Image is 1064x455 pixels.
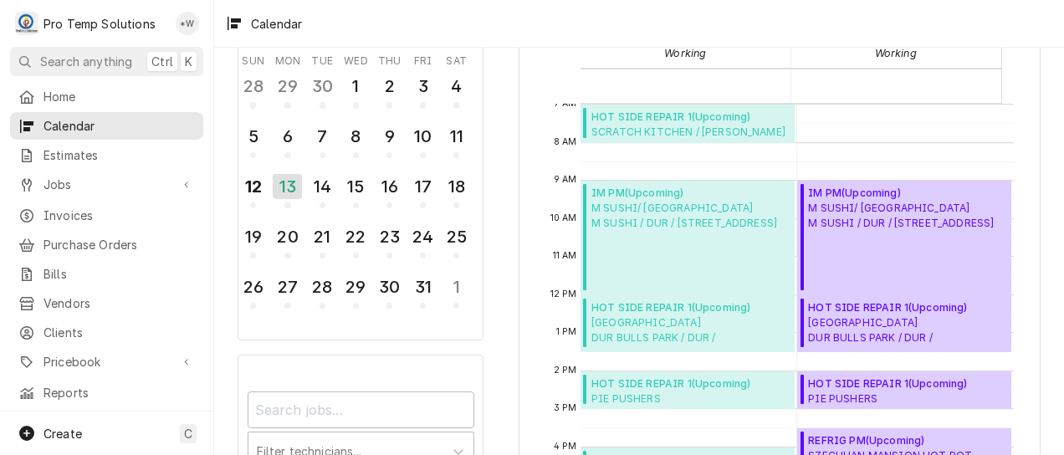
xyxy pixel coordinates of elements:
div: IM PM(Upcoming)M SUSHI/ [GEOGRAPHIC_DATA]M SUSHI / DUR / [STREET_ADDRESS] [797,181,1012,295]
span: Purchase Orders [43,236,195,253]
div: 5 [240,124,266,149]
span: 9 AM [550,173,581,187]
div: 1 [343,74,369,99]
span: Invoices [43,207,195,224]
span: C [184,425,192,442]
div: HOT SIDE REPAIR 1(Upcoming)SCRATCH KITCHEN / [PERSON_NAME]SCRATCH / [PERSON_NAME] / [STREET_ADDRESS] [581,105,795,143]
div: [Service] IM PM M SUSHI/ DURHAM M SUSHI / DUR / 311 Holland St, Durham, NC 27701 ID: 101325-01IMP... [797,181,1012,295]
div: 8 [343,124,369,149]
div: 24 [410,224,436,249]
div: IM PM(Upcoming)M SUSHI/ [GEOGRAPHIC_DATA]M SUSHI / DUR / [STREET_ADDRESS] [581,181,795,295]
span: 3 PM [550,401,581,415]
span: Bills [43,265,195,283]
div: 30 [309,74,335,99]
span: Home [43,88,195,105]
span: HOT SIDE REPAIR 1 ( Upcoming ) [591,376,790,391]
th: Wednesday [339,49,372,69]
a: Go to Pricebook [10,348,203,376]
div: 1 [443,274,469,299]
div: 15 [343,174,369,199]
th: Saturday [440,49,473,69]
span: [GEOGRAPHIC_DATA] DUR BULLS PARK / DUR / [STREET_ADDRESS][PERSON_NAME] [808,315,1006,347]
div: 7 [309,124,335,149]
em: Working [664,47,706,59]
div: HOT SIDE REPAIR 1(Upcoming)PIE PUSHERSPIE PUSHERS/ DUR- MAIN ST / [STREET_ADDRESS] [581,371,795,410]
input: Search jobs... [248,391,474,428]
span: Pricebook [43,353,170,371]
div: 3 [410,74,436,99]
div: Pro Temp Solutions [43,15,156,33]
div: [Service] HOT SIDE REPAIR 1 DURHAM BULLS PARK DUR BULLS PARK / DUR / 409 Blackwell St, Durham, NC... [581,295,795,352]
span: 1 PM [552,325,581,339]
a: Invoices [10,202,203,229]
span: SCRATCH KITCHEN / [PERSON_NAME] SCRATCH / [PERSON_NAME] / [STREET_ADDRESS] [591,125,790,138]
span: HOT SIDE REPAIR 1 ( Upcoming ) [591,300,790,315]
span: 10 AM [546,212,581,225]
a: Vendors [10,289,203,317]
th: Sunday [237,49,270,69]
span: 2 PM [550,364,581,377]
span: 12 PM [546,288,581,301]
span: M SUSHI/ [GEOGRAPHIC_DATA] M SUSHI / DUR / [STREET_ADDRESS] [591,201,777,231]
em: Working [875,47,917,59]
div: 27 [274,274,300,299]
span: 7 AM [550,97,581,110]
span: Reports [43,384,195,401]
span: PIE PUSHERS PIE PUSHERS/ DUR- MAIN ST / [STREET_ADDRESS] [808,391,1006,405]
span: Jobs [43,176,170,193]
div: 30 [376,274,402,299]
span: IM PM ( Upcoming ) [591,186,777,201]
div: 16 [376,174,402,199]
span: Ctrl [151,53,173,70]
span: HOT SIDE REPAIR 1 ( Upcoming ) [808,300,1006,315]
span: K [185,53,192,70]
div: Pro Temp Solutions's Avatar [15,12,38,35]
div: HOT SIDE REPAIR 1(Upcoming)[GEOGRAPHIC_DATA]DUR BULLS PARK / DUR / [STREET_ADDRESS][PERSON_NAME] [581,295,795,352]
div: 13 [273,174,302,199]
span: PIE PUSHERS PIE PUSHERS/ DUR- MAIN ST / [STREET_ADDRESS] [591,391,790,405]
div: HOT SIDE REPAIR 1(Upcoming)[GEOGRAPHIC_DATA]DUR BULLS PARK / DUR / [STREET_ADDRESS][PERSON_NAME] [797,295,1012,352]
div: 31 [410,274,436,299]
span: REFRIG PM ( Upcoming ) [808,433,1006,448]
div: 28 [240,74,266,99]
div: [Service] HOT SIDE REPAIR 1 PIE PUSHERS PIE PUSHERS/ DUR- MAIN ST / 117 W Main St A, Durham, NC 2... [581,371,795,410]
span: Search anything [40,53,132,70]
span: IM PM ( Upcoming ) [808,186,994,201]
a: Purchase Orders [10,231,203,258]
span: Clients [43,324,195,341]
div: 22 [343,224,369,249]
span: 8 AM [550,135,581,149]
div: 14 [309,174,335,199]
a: Go to Jobs [10,171,203,198]
a: Estimates [10,141,203,169]
span: 11 AM [549,249,581,263]
span: Estimates [43,146,195,164]
div: 29 [274,74,300,99]
th: Thursday [373,49,407,69]
div: 21 [309,224,335,249]
div: 2 [376,74,402,99]
div: 10 [410,124,436,149]
div: 19 [240,224,266,249]
span: Vendors [43,294,195,312]
th: Tuesday [305,49,339,69]
div: 9 [376,124,402,149]
div: 29 [343,274,369,299]
a: Reports [10,379,203,406]
span: HOT SIDE REPAIR 1 ( Upcoming ) [591,110,790,125]
span: Create [43,427,82,441]
span: [GEOGRAPHIC_DATA] DUR BULLS PARK / DUR / [STREET_ADDRESS][PERSON_NAME] [591,315,790,347]
div: [Service] HOT SIDE REPAIR 1 PIE PUSHERS PIE PUSHERS/ DUR- MAIN ST / 117 W Main St A, Durham, NC 2... [797,371,1012,410]
div: [Service] HOT SIDE REPAIR 1 DURHAM BULLS PARK DUR BULLS PARK / DUR / 409 Blackwell St, Durham, NC... [797,295,1012,352]
div: 12 [240,174,266,199]
th: Friday [407,49,440,69]
div: 11 [443,124,469,149]
button: Search anythingCtrlK [10,47,203,76]
div: 17 [410,174,436,199]
div: HOT SIDE REPAIR 1(Upcoming)PIE PUSHERSPIE PUSHERS/ DUR- MAIN ST / [STREET_ADDRESS] [797,371,1012,410]
div: 6 [274,124,300,149]
span: 4 PM [550,440,581,453]
div: 23 [376,224,402,249]
div: [Service] HOT SIDE REPAIR 1 SCRATCH KITCHEN / CARY SCRATCH / CARY / 160 E Cedar St, Cary, NC 2751... [581,105,795,143]
div: [Service] IM PM M SUSHI/ DURHAM M SUSHI / DUR / 311 Holland St, Durham, NC 27701 ID: 101325-01IMP... [581,181,795,295]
